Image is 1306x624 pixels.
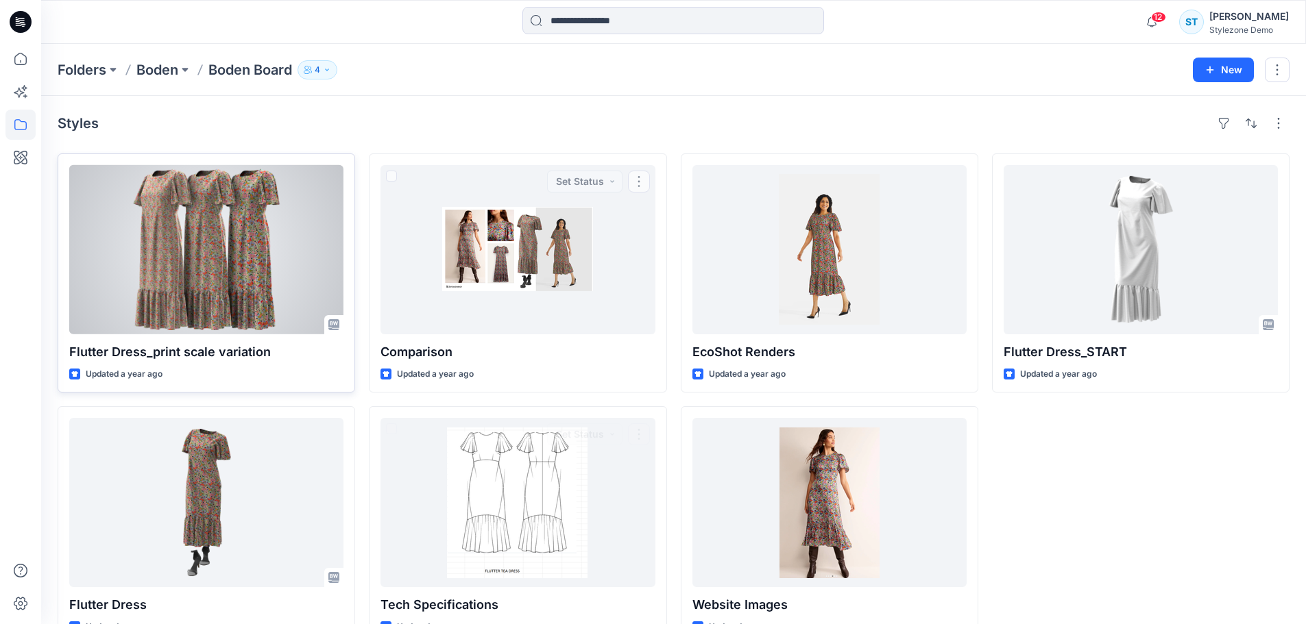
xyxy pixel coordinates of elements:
[58,60,106,79] a: Folders
[69,418,343,587] a: Flutter Dress
[58,115,99,132] h4: Styles
[69,342,343,362] p: Flutter Dress_print scale variation
[380,595,655,614] p: Tech Specifications
[380,165,655,334] a: Comparison
[69,595,343,614] p: Flutter Dress
[208,60,292,79] p: Boden Board
[1193,58,1254,82] button: New
[1209,8,1289,25] div: [PERSON_NAME]
[136,60,178,79] a: Boden
[1020,367,1097,382] p: Updated a year ago
[1179,10,1204,34] div: ST
[1004,342,1278,362] p: Flutter Dress_START
[298,60,337,79] button: 4
[315,62,320,77] p: 4
[380,418,655,587] a: Tech Specifications
[69,165,343,334] a: Flutter Dress_print scale variation
[692,595,967,614] p: Website Images
[380,342,655,362] p: Comparison
[692,165,967,334] a: EcoShot Renders
[709,367,786,382] p: Updated a year ago
[397,367,474,382] p: Updated a year ago
[86,367,162,382] p: Updated a year ago
[692,418,967,587] a: Website Images
[692,342,967,362] p: EcoShot Renders
[1004,165,1278,334] a: Flutter Dress_START
[1209,25,1289,35] div: Stylezone Demo
[1151,12,1166,23] span: 12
